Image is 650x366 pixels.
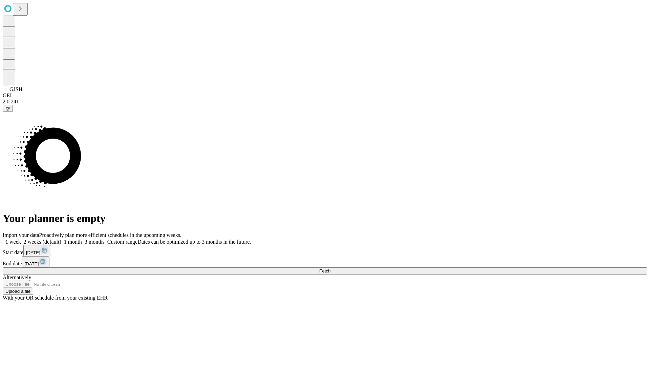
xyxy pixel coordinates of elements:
div: GEI [3,93,647,99]
button: Fetch [3,267,647,274]
span: Proactively plan more efficient schedules in the upcoming weeks. [39,232,181,238]
span: Alternatively [3,274,31,280]
span: Fetch [319,268,330,273]
span: GJSH [9,86,22,92]
span: 3 months [85,239,105,245]
span: 2 weeks (default) [24,239,61,245]
span: Custom range [107,239,137,245]
h1: Your planner is empty [3,212,647,225]
span: @ [5,106,10,111]
span: Dates can be optimized up to 3 months in the future. [137,239,251,245]
span: With your OR schedule from your existing EHR [3,295,108,301]
span: [DATE] [26,250,40,255]
span: [DATE] [24,261,39,266]
button: [DATE] [23,245,51,256]
button: Upload a file [3,288,33,295]
span: 1 month [64,239,82,245]
div: Start date [3,245,647,256]
button: [DATE] [22,256,49,267]
span: 1 week [5,239,21,245]
div: End date [3,256,647,267]
button: @ [3,105,13,112]
span: Import your data [3,232,39,238]
div: 2.0.241 [3,99,647,105]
